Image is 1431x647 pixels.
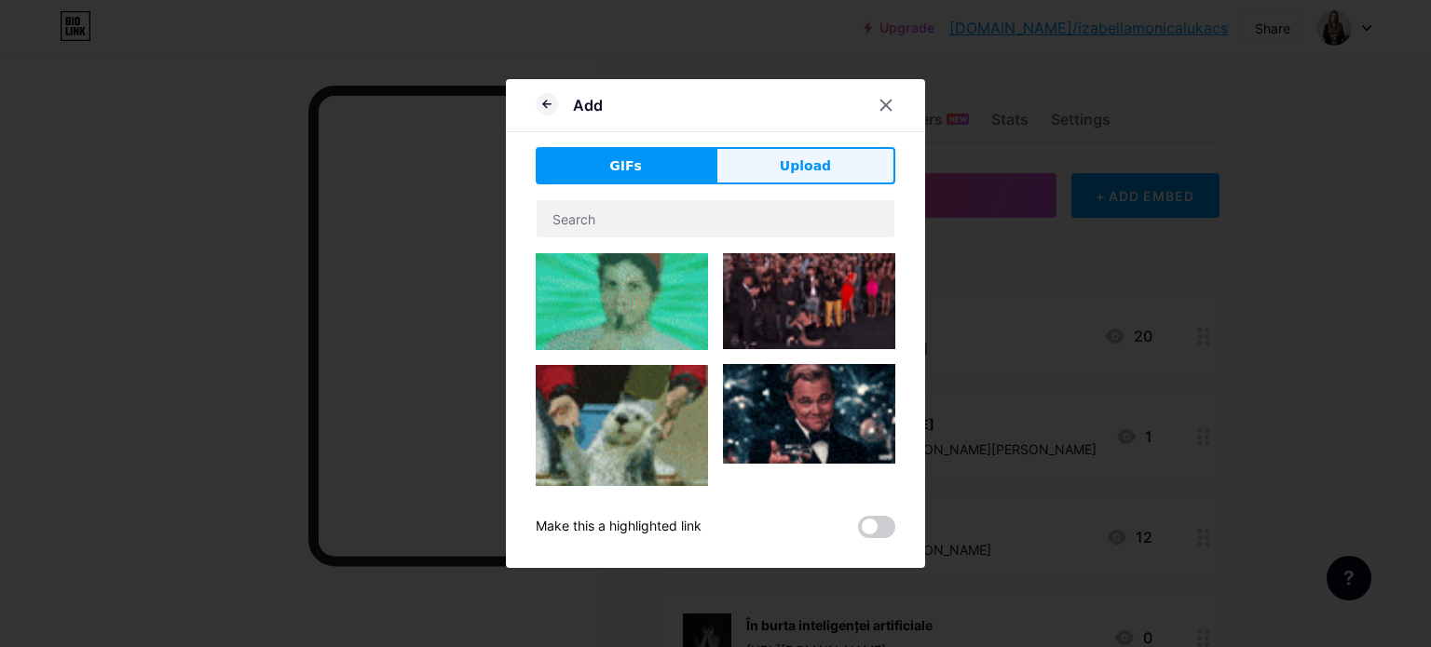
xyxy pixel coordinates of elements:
[537,200,894,237] input: Search
[536,147,715,184] button: GIFs
[715,147,895,184] button: Upload
[609,156,642,176] span: GIFs
[780,156,831,176] span: Upload
[536,516,702,538] div: Make this a highlighted link
[723,253,895,349] img: Gihpy
[573,94,603,116] div: Add
[536,365,708,537] img: Gihpy
[536,253,708,350] img: Gihpy
[723,364,895,464] img: Gihpy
